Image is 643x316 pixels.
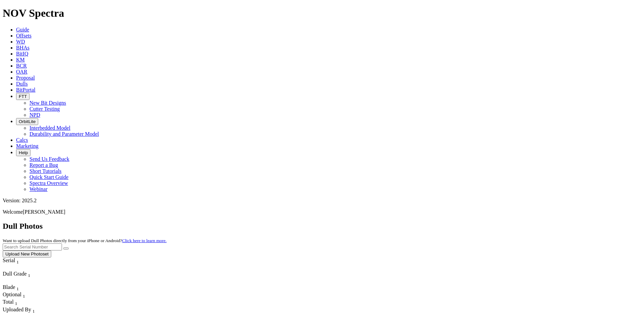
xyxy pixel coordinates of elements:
a: Dulls [16,81,28,87]
a: BitIQ [16,51,28,57]
button: Help [16,149,30,156]
sub: 1 [16,286,19,291]
a: Report a Bug [29,162,58,168]
h2: Dull Photos [3,222,640,231]
h1: NOV Spectra [3,7,640,19]
div: Sort None [3,271,50,284]
a: Click here to learn more. [122,238,167,243]
a: Guide [16,27,29,32]
a: Offsets [16,33,31,38]
p: Welcome [3,209,640,215]
span: Blade [3,284,15,290]
sub: 1 [28,273,30,278]
div: Sort None [3,299,26,306]
div: Sort None [3,284,26,292]
span: OrbitLite [19,119,35,124]
a: Cutter Testing [29,106,60,112]
div: Sort None [3,292,26,299]
button: Upload New Photoset [3,250,51,257]
a: Marketing [16,143,39,149]
a: Interbedded Model [29,125,70,131]
div: Dull Grade Sort None [3,271,50,278]
button: OrbitLite [16,118,38,125]
div: Blade Sort None [3,284,26,292]
div: Column Menu [3,278,50,284]
a: Calcs [16,137,28,143]
a: OAR [16,69,27,75]
a: Spectra Overview [29,180,68,186]
span: [PERSON_NAME] [23,209,65,215]
a: BCR [16,63,27,69]
a: Proposal [16,75,35,81]
span: Sort None [28,271,30,277]
div: Column Menu [3,265,31,271]
span: Sort None [32,307,35,312]
span: Uploaded By [3,307,31,312]
div: Total Sort None [3,299,26,306]
a: BHAs [16,45,29,50]
div: Optional Sort None [3,292,26,299]
span: FTT [19,94,27,99]
a: BitPortal [16,87,35,93]
span: Help [19,150,28,155]
div: Version: 2025.2 [3,198,640,204]
a: WD [16,39,25,44]
small: Want to upload Dull Photos directly from your iPhone or Android? [3,238,166,243]
input: Search Serial Number [3,243,62,250]
sub: 1 [32,309,35,314]
a: Durability and Parameter Model [29,131,99,137]
span: Optional [3,292,21,297]
span: Sort None [16,257,19,263]
sub: 1 [16,259,19,265]
div: Serial Sort None [3,257,31,265]
a: New Bit Designs [29,100,66,106]
a: Send Us Feedback [29,156,69,162]
span: Sort None [23,292,25,297]
a: KM [16,57,25,63]
span: Sort None [16,284,19,290]
span: Total [3,299,14,305]
span: Serial [3,257,15,263]
span: Dull Grade [3,271,27,277]
a: Quick Start Guide [29,174,68,180]
button: FTT [16,93,29,100]
sub: 1 [15,301,17,306]
sub: 1 [23,294,25,299]
div: Sort None [3,257,31,271]
a: Webinar [29,186,48,192]
a: NPD [29,112,40,118]
a: Short Tutorials [29,168,62,174]
span: Sort None [15,299,17,305]
div: Uploaded By Sort None [3,307,66,314]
